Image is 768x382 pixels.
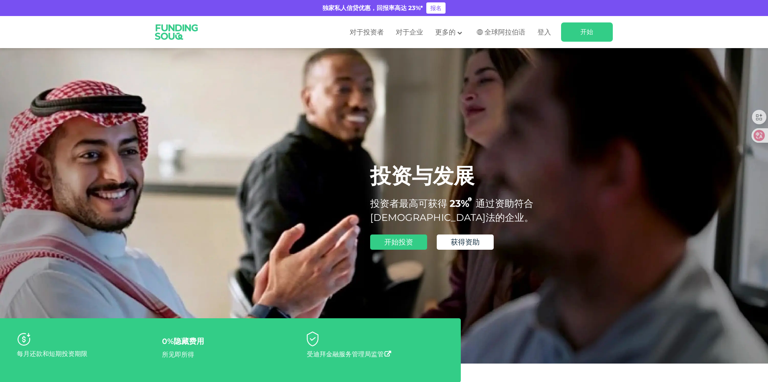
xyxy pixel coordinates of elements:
[435,28,456,36] font: 更多的
[307,331,318,346] img: 通过贷款实现投资组合多元化
[477,29,483,35] img: 南非国旗
[451,238,480,247] font: 获得资助
[370,198,534,223] font: 通过资助符合[DEMOGRAPHIC_DATA]法的企业。
[370,198,447,209] font: 投资者最高可获得
[384,238,413,247] font: 开始投资
[370,234,427,250] a: 开始投资
[348,26,386,39] a: 对于投资者
[396,28,423,36] font: 对于企业
[17,332,31,346] img: 个性化您的风险
[580,28,593,36] font: 开始
[437,234,494,250] a: 获得资助
[468,197,472,202] i: 23% IRR（预期）~ 15% 净收益率（预期）
[430,4,442,12] font: 报名
[484,28,525,36] font: 全球阿拉伯语
[17,350,87,358] font: 每月还款和短期投资期限
[394,26,425,39] a: 对于企业
[307,350,384,358] font: 受迪拜金融服务管理局监管
[426,2,446,14] a: 报名
[150,18,204,46] img: 标识
[537,28,551,36] font: 登入
[162,351,194,358] font: 所见即所得
[350,28,384,36] font: 对于投资者
[450,198,469,209] font: 23%
[535,26,551,39] a: 登入
[322,4,423,12] font: 独家私人信贷优惠，回报率高达 23%*
[370,163,474,188] font: 投资与发展
[162,337,204,346] font: 0%隐藏费用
